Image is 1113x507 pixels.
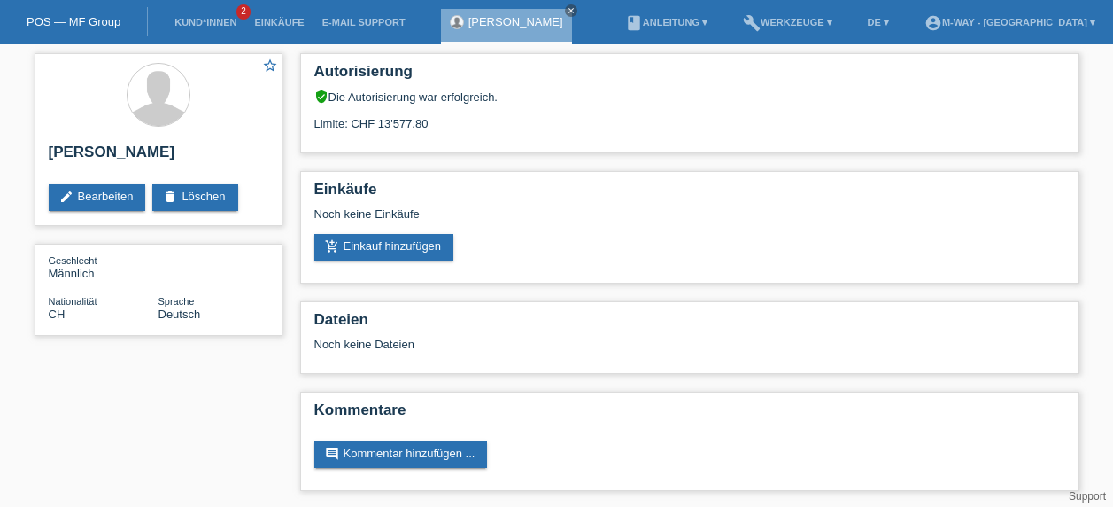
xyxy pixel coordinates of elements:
div: Die Autorisierung war erfolgreich. [314,90,1065,104]
a: add_shopping_cartEinkauf hinzufügen [314,234,454,261]
a: deleteLöschen [152,184,237,211]
i: add_shopping_cart [325,239,339,253]
div: Limite: CHF 13'577.80 [314,104,1065,130]
h2: Autorisierung [314,63,1065,90]
i: close [567,6,576,15]
i: edit [59,190,73,204]
span: Nationalität [49,296,97,307]
a: close [565,4,577,17]
span: Geschlecht [49,255,97,266]
span: Schweiz [49,308,66,321]
i: star_border [262,58,278,74]
a: DE ▾ [859,17,898,27]
div: Männlich [49,253,158,280]
a: Kund*innen [166,17,245,27]
i: delete [163,190,177,204]
a: E-Mail Support [313,17,414,27]
a: editBearbeiten [49,184,146,211]
a: [PERSON_NAME] [468,15,563,28]
a: Einkäufe [245,17,313,27]
a: account_circlem-way - [GEOGRAPHIC_DATA] ▾ [916,17,1104,27]
span: Sprache [158,296,195,307]
span: Deutsch [158,308,201,321]
i: comment [325,447,339,461]
i: build [743,14,761,32]
i: verified_user [314,90,328,104]
h2: Kommentare [314,402,1065,428]
a: buildWerkzeuge ▾ [734,17,841,27]
h2: Einkäufe [314,181,1065,207]
i: account_circle [924,14,942,32]
a: Support [1069,490,1106,503]
h2: [PERSON_NAME] [49,144,268,170]
i: book [625,14,643,32]
a: star_border [262,58,278,76]
a: commentKommentar hinzufügen ... [314,441,488,468]
a: POS — MF Group [27,15,120,28]
a: bookAnleitung ▾ [616,17,716,27]
span: 2 [236,4,251,19]
div: Noch keine Einkäufe [314,207,1065,234]
div: Noch keine Dateien [314,338,855,351]
h2: Dateien [314,311,1065,338]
